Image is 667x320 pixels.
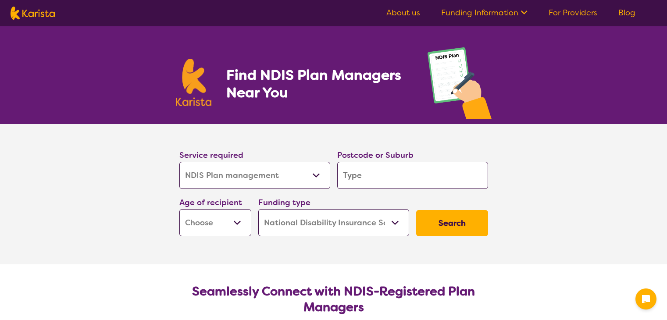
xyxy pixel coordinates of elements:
img: Karista logo [11,7,55,20]
a: Blog [618,7,635,18]
button: Search [416,210,488,236]
label: Age of recipient [179,197,242,208]
a: Funding Information [441,7,528,18]
label: Postcode or Suburb [337,150,414,160]
label: Service required [179,150,243,160]
a: For Providers [549,7,597,18]
label: Funding type [258,197,310,208]
input: Type [337,162,488,189]
img: Karista logo [176,59,212,106]
a: About us [386,7,420,18]
h1: Find NDIS Plan Managers Near You [226,66,410,101]
h2: Seamlessly Connect with NDIS-Registered Plan Managers [186,284,481,315]
img: plan-management [428,47,492,124]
